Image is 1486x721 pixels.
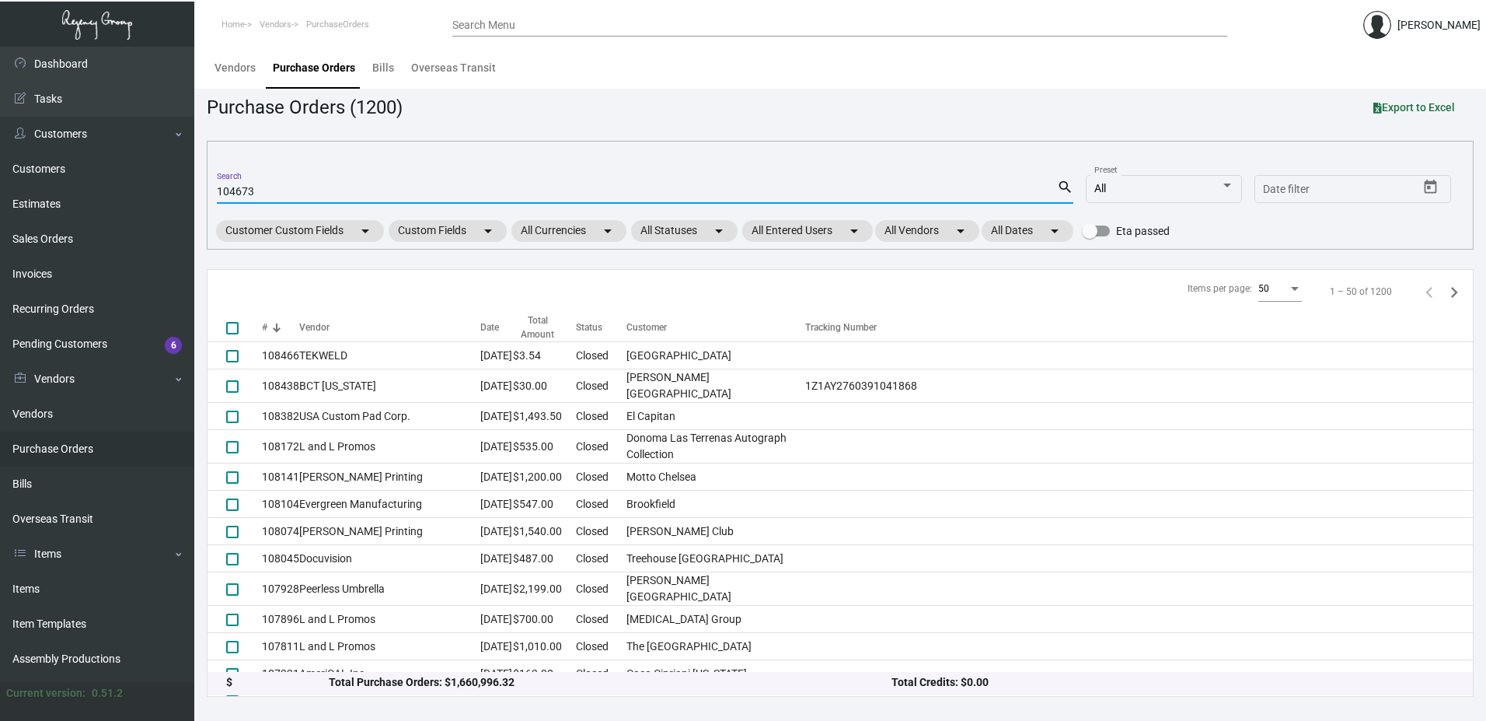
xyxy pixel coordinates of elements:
[262,572,299,606] td: 107928
[1116,222,1170,240] span: Eta passed
[513,545,577,572] td: $487.00
[982,220,1073,242] mat-chip: All Dates
[226,675,329,691] div: $
[626,369,805,403] td: [PERSON_NAME] [GEOGRAPHIC_DATA]
[273,60,355,76] div: Purchase Orders
[262,403,299,430] td: 108382
[411,60,496,76] div: Overseas Transit
[513,313,563,341] div: Total Amount
[951,222,970,240] mat-icon: arrow_drop_down
[480,369,513,403] td: [DATE]
[891,675,1454,691] div: Total Credits: $0.00
[480,518,513,545] td: [DATE]
[299,518,480,545] td: [PERSON_NAME] Printing
[480,320,499,334] div: Date
[222,19,245,30] span: Home
[710,222,728,240] mat-icon: arrow_drop_down
[262,342,299,369] td: 108466
[262,633,299,660] td: 107811
[513,369,577,403] td: $30.00
[626,491,805,518] td: Brookfield
[513,633,577,660] td: $1,010.00
[299,491,480,518] td: Evergreen Manufacturing
[576,464,626,491] td: Closed
[299,572,480,606] td: Peerless Umbrella
[299,606,480,633] td: L and L Promos
[480,403,513,430] td: [DATE]
[598,222,617,240] mat-icon: arrow_drop_down
[6,685,85,702] div: Current version:
[1363,11,1391,39] img: admin@bootstrapmaster.com
[356,222,375,240] mat-icon: arrow_drop_down
[216,220,384,242] mat-chip: Customer Custom Fields
[299,320,330,334] div: Vendor
[480,430,513,464] td: [DATE]
[262,369,299,403] td: 108438
[299,342,480,369] td: TEKWELD
[262,660,299,688] td: 107321
[631,220,738,242] mat-chip: All Statuses
[1397,17,1481,33] div: [PERSON_NAME]
[480,660,513,688] td: [DATE]
[1057,178,1073,197] mat-icon: search
[1361,93,1467,121] button: Export to Excel
[1094,182,1106,194] span: All
[372,60,394,76] div: Bills
[262,606,299,633] td: 107896
[576,660,626,688] td: Closed
[626,403,805,430] td: El Capitan
[329,675,891,691] div: Total Purchase Orders: $1,660,996.32
[626,464,805,491] td: Motto Chelsea
[576,491,626,518] td: Closed
[513,660,577,688] td: $163.00
[875,220,979,242] mat-chip: All Vendors
[262,320,299,334] div: #
[626,320,667,334] div: Customer
[576,320,626,334] div: Status
[576,545,626,572] td: Closed
[480,342,513,369] td: [DATE]
[626,572,805,606] td: [PERSON_NAME][GEOGRAPHIC_DATA]
[626,320,805,334] div: Customer
[511,220,626,242] mat-chip: All Currencies
[299,430,480,464] td: L and L Promos
[576,633,626,660] td: Closed
[1324,184,1399,196] input: End date
[92,685,123,702] div: 0.51.2
[576,403,626,430] td: Closed
[513,403,577,430] td: $1,493.50
[262,518,299,545] td: 108074
[626,342,805,369] td: [GEOGRAPHIC_DATA]
[480,464,513,491] td: [DATE]
[513,342,577,369] td: $3.54
[513,313,577,341] div: Total Amount
[1330,285,1392,299] div: 1 – 50 of 1200
[1263,184,1311,196] input: Start date
[480,633,513,660] td: [DATE]
[626,518,805,545] td: [PERSON_NAME] Club
[480,491,513,518] td: [DATE]
[576,606,626,633] td: Closed
[576,572,626,606] td: Closed
[1373,101,1455,114] span: Export to Excel
[513,606,577,633] td: $700.00
[299,545,480,572] td: Docuvision
[576,430,626,464] td: Closed
[1045,222,1064,240] mat-icon: arrow_drop_down
[626,545,805,572] td: Treehouse [GEOGRAPHIC_DATA]
[845,222,863,240] mat-icon: arrow_drop_down
[1442,279,1467,304] button: Next page
[626,606,805,633] td: [MEDICAL_DATA] Group
[207,93,403,121] div: Purchase Orders (1200)
[262,491,299,518] td: 108104
[513,430,577,464] td: $535.00
[389,220,507,242] mat-chip: Custom Fields
[480,545,513,572] td: [DATE]
[215,60,256,76] div: Vendors
[626,660,805,688] td: Casa Cipriani [US_STATE]
[513,491,577,518] td: $547.00
[576,320,602,334] div: Status
[480,320,513,334] div: Date
[299,633,480,660] td: L and L Promos
[1417,279,1442,304] button: Previous page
